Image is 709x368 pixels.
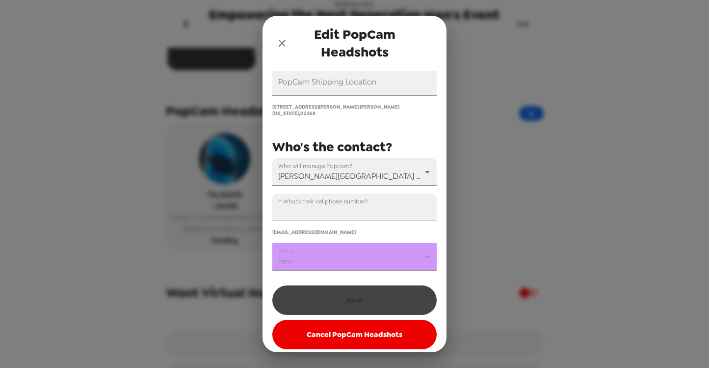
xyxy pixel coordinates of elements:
[278,197,368,205] label: ^ What's their cellphone number?
[272,33,292,53] button: close
[272,243,437,271] div: new
[278,162,352,170] label: Who will manage Popcam?
[272,138,392,156] span: Who's the contact?
[272,158,437,186] div: [PERSON_NAME][GEOGRAPHIC_DATA] [PERSON_NAME]
[272,104,399,116] span: [STREET_ADDRESS][PERSON_NAME] [PERSON_NAME] [US_STATE] , 02368
[272,320,437,349] button: Cancel PopCam Headshots
[272,229,356,235] span: [EMAIL_ADDRESS][DOMAIN_NAME]
[272,68,437,96] input: 21 Gerald Ave
[292,26,417,61] span: Edit PopCam Headshots
[278,247,294,255] label: Status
